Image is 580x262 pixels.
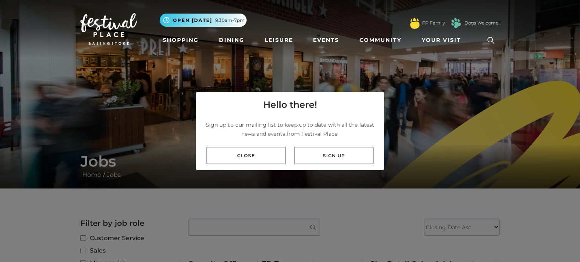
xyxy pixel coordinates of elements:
[216,33,247,47] a: Dining
[310,33,342,47] a: Events
[160,14,247,27] button: Open [DATE] 9.30am-7pm
[422,20,445,26] a: FP Family
[295,147,373,164] a: Sign up
[262,33,296,47] a: Leisure
[356,33,404,47] a: Community
[422,36,461,44] span: Your Visit
[263,98,317,112] h4: Hello there!
[419,33,468,47] a: Your Visit
[173,17,212,24] span: Open [DATE]
[80,13,137,45] img: Festival Place Logo
[160,33,202,47] a: Shopping
[202,120,378,138] p: Sign up to our mailing list to keep up to date with all the latest news and events from Festival ...
[207,147,285,164] a: Close
[464,20,500,26] a: Dogs Welcome!
[215,17,245,24] span: 9.30am-7pm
